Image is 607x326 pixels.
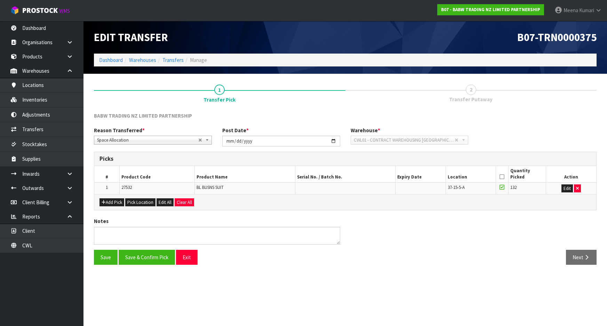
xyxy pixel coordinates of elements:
[566,250,597,265] button: Next
[295,166,396,182] th: Serial No. / Batch No.
[197,184,224,190] span: BL BUSNS SUIT
[446,166,496,182] th: Location
[351,127,380,134] label: Warehouse
[195,166,295,182] th: Product Name
[508,166,546,182] th: Quantity Picked
[22,6,58,15] span: ProStock
[129,57,156,63] a: Warehouses
[561,184,573,193] button: Edit
[396,166,446,182] th: Expiry Date
[579,7,594,14] span: Kumari
[94,217,109,225] label: Notes
[99,198,124,207] button: Add Pick
[157,198,174,207] button: Edit All
[190,57,207,63] span: Manage
[162,57,184,63] a: Transfers
[106,184,108,190] span: 1
[94,250,118,265] button: Save
[10,6,19,15] img: cube-alt.png
[97,136,198,144] span: Space Allocation
[214,85,225,95] span: 1
[546,166,596,182] th: Action
[176,250,198,265] button: Exit
[94,112,192,119] span: BABW TRADING NZ LIMITED PARTNERSHIP
[119,250,175,265] button: Save & Confirm Pick
[222,136,340,146] input: Post Date
[222,127,249,134] label: Post Date
[99,57,123,63] a: Dashboard
[59,8,70,14] small: WMS
[203,96,235,103] span: Transfer Pick
[448,184,465,190] span: 37-15-5-A
[99,156,591,162] h3: Picks
[121,184,132,190] span: 27532
[94,127,145,134] label: Reason Transferred
[94,31,168,44] span: Edit Transfer
[175,198,194,207] button: Clear All
[564,7,578,14] span: Meena
[354,136,455,144] span: CWL01 - CONTRACT WAREHOUSING [GEOGRAPHIC_DATA]
[466,85,476,95] span: 2
[94,107,597,270] span: Transfer Pick
[125,198,155,207] button: Pick Location
[437,4,544,15] a: B07 - BABW TRADING NZ LIMITED PARTNERSHIP
[449,96,493,103] span: Transfer Putaway
[119,166,194,182] th: Product Code
[510,184,517,190] span: 132
[441,7,540,13] strong: B07 - BABW TRADING NZ LIMITED PARTNERSHIP
[517,31,597,44] span: B07-TRN0000375
[94,166,119,182] th: #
